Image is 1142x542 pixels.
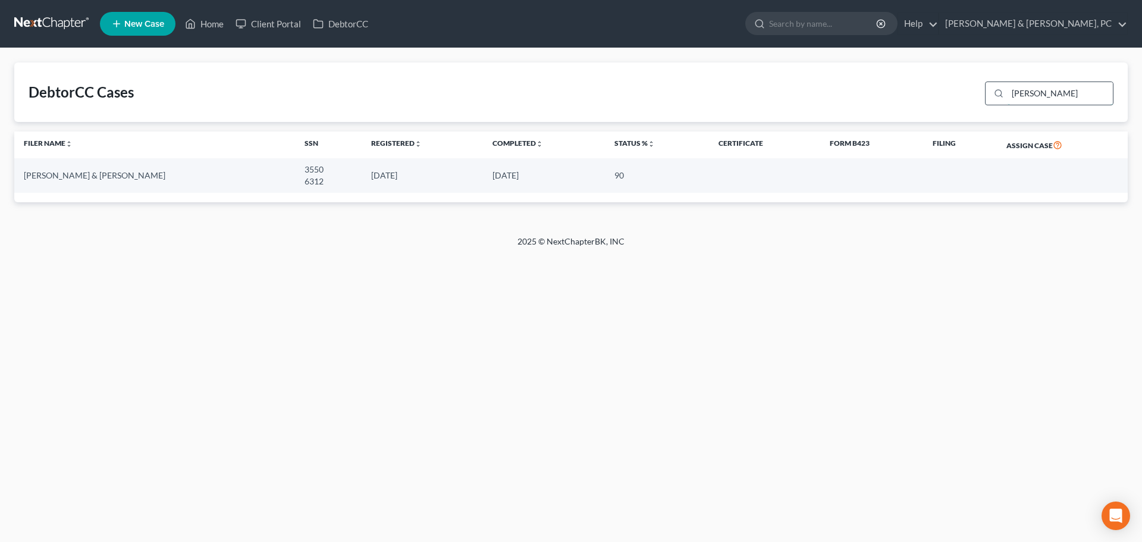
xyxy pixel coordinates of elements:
[939,13,1127,35] a: [PERSON_NAME] & [PERSON_NAME], PC
[295,131,362,159] th: SSN
[1008,82,1113,105] input: Search...
[709,131,820,159] th: Certificate
[305,164,352,176] div: 3550
[820,131,923,159] th: Form B423
[605,158,709,192] td: 90
[24,170,285,181] div: [PERSON_NAME] & [PERSON_NAME]
[997,131,1128,159] th: Assign Case
[362,158,484,192] td: [DATE]
[492,139,543,148] a: Completedunfold_more
[305,176,352,187] div: 6312
[898,13,938,35] a: Help
[536,140,543,148] i: unfold_more
[307,13,374,35] a: DebtorCC
[232,236,910,257] div: 2025 © NextChapterBK, INC
[371,139,422,148] a: Registeredunfold_more
[483,158,605,192] td: [DATE]
[29,83,134,102] div: DebtorCC Cases
[65,140,73,148] i: unfold_more
[923,131,997,159] th: Filing
[124,20,164,29] span: New Case
[614,139,655,148] a: Status %unfold_more
[230,13,307,35] a: Client Portal
[179,13,230,35] a: Home
[648,140,655,148] i: unfold_more
[24,139,73,148] a: Filer Nameunfold_more
[1102,502,1130,530] div: Open Intercom Messenger
[769,12,878,35] input: Search by name...
[415,140,422,148] i: unfold_more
